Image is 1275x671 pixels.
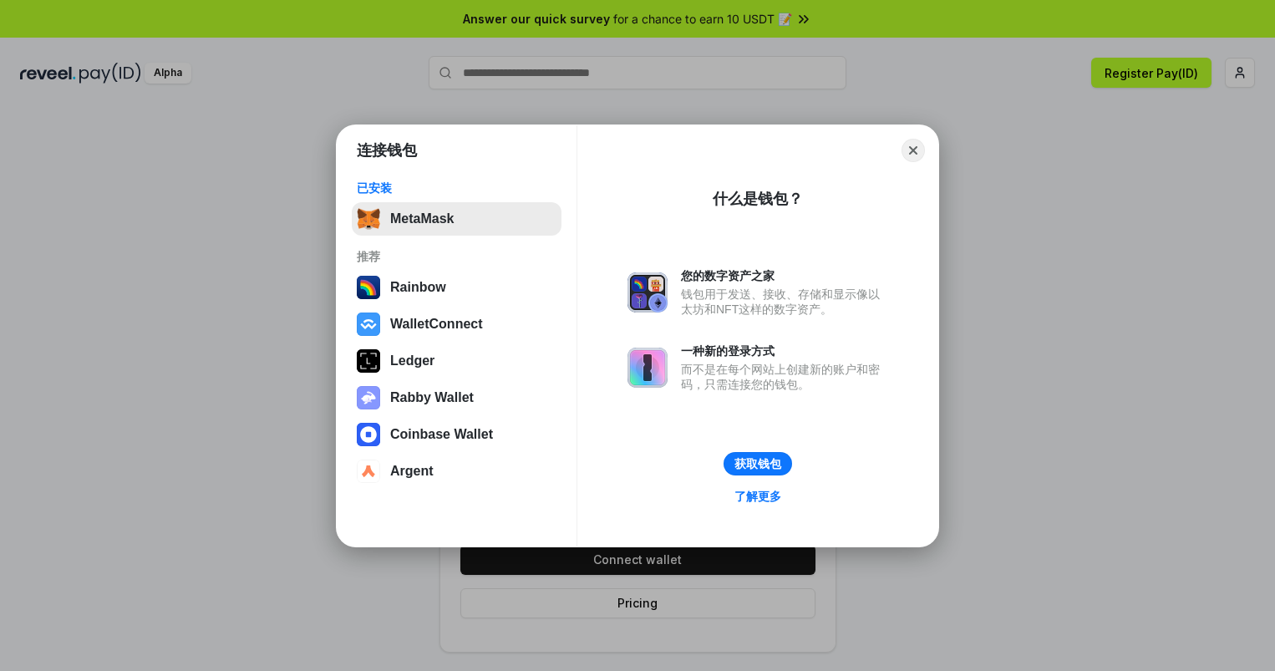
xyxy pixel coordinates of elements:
h1: 连接钱包 [357,140,417,160]
button: 获取钱包 [724,452,792,475]
button: WalletConnect [352,308,561,341]
div: Rabby Wallet [390,390,474,405]
img: svg+xml,%3Csvg%20fill%3D%22none%22%20height%3D%2233%22%20viewBox%3D%220%200%2035%2033%22%20width%... [357,207,380,231]
div: Argent [390,464,434,479]
button: Ledger [352,344,561,378]
div: 什么是钱包？ [713,189,803,209]
a: 了解更多 [724,485,791,507]
button: Rainbow [352,271,561,304]
div: 推荐 [357,249,556,264]
button: Coinbase Wallet [352,418,561,451]
img: svg+xml,%3Csvg%20xmlns%3D%22http%3A%2F%2Fwww.w3.org%2F2000%2Fsvg%22%20fill%3D%22none%22%20viewBox... [627,272,668,313]
button: Argent [352,455,561,488]
div: 钱包用于发送、接收、存储和显示像以太坊和NFT这样的数字资产。 [681,287,888,317]
div: 已安装 [357,180,556,196]
img: svg+xml,%3Csvg%20width%3D%2228%22%20height%3D%2228%22%20viewBox%3D%220%200%2028%2028%22%20fill%3D... [357,423,380,446]
div: MetaMask [390,211,454,226]
img: svg+xml,%3Csvg%20width%3D%2228%22%20height%3D%2228%22%20viewBox%3D%220%200%2028%2028%22%20fill%3D... [357,313,380,336]
div: 而不是在每个网站上创建新的账户和密码，只需连接您的钱包。 [681,362,888,392]
div: Coinbase Wallet [390,427,493,442]
img: svg+xml,%3Csvg%20width%3D%22120%22%20height%3D%22120%22%20viewBox%3D%220%200%20120%20120%22%20fil... [357,276,380,299]
img: svg+xml,%3Csvg%20width%3D%2228%22%20height%3D%2228%22%20viewBox%3D%220%200%2028%2028%22%20fill%3D... [357,460,380,483]
img: svg+xml,%3Csvg%20xmlns%3D%22http%3A%2F%2Fwww.w3.org%2F2000%2Fsvg%22%20fill%3D%22none%22%20viewBox... [357,386,380,409]
div: WalletConnect [390,317,483,332]
button: MetaMask [352,202,561,236]
div: 您的数字资产之家 [681,268,888,283]
div: Ledger [390,353,434,369]
div: 一种新的登录方式 [681,343,888,358]
img: svg+xml,%3Csvg%20xmlns%3D%22http%3A%2F%2Fwww.w3.org%2F2000%2Fsvg%22%20width%3D%2228%22%20height%3... [357,349,380,373]
img: svg+xml,%3Csvg%20xmlns%3D%22http%3A%2F%2Fwww.w3.org%2F2000%2Fsvg%22%20fill%3D%22none%22%20viewBox... [627,348,668,388]
div: 了解更多 [734,489,781,504]
div: 获取钱包 [734,456,781,471]
button: Close [902,139,925,162]
button: Rabby Wallet [352,381,561,414]
div: Rainbow [390,280,446,295]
